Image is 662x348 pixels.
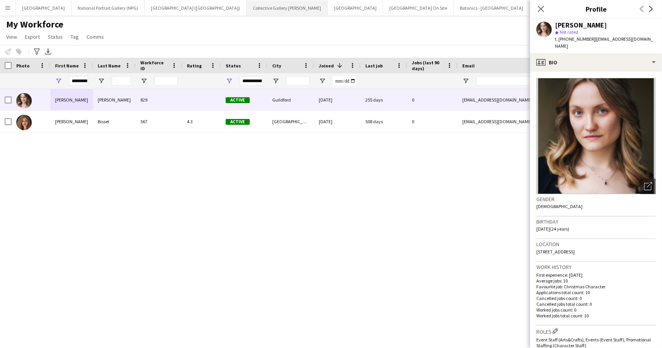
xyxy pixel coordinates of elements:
input: Email Filter Input [476,76,608,86]
span: Joined [319,63,334,69]
div: [PERSON_NAME] [50,89,93,110]
h3: Profile [530,4,662,14]
span: Workforce ID [140,60,168,71]
button: National Portrait Gallery (NPG) [71,0,145,16]
p: Worked jobs count: 0 [536,307,656,313]
button: Open Filter Menu [226,78,233,84]
span: Active [226,119,250,125]
a: Status [45,32,66,42]
div: Bisset [93,111,136,132]
div: [DATE] [314,111,361,132]
div: Bio [530,53,662,72]
button: Open Filter Menu [319,78,326,84]
span: Not rated [560,29,578,35]
button: [GEOGRAPHIC_DATA] (HES) [530,0,597,16]
span: [STREET_ADDRESS] [536,249,575,255]
a: View [3,32,20,42]
span: [DATE] (24 years) [536,226,569,232]
span: My Workforce [6,19,63,30]
div: [EMAIL_ADDRESS][DOMAIN_NAME] [458,89,613,110]
div: [GEOGRAPHIC_DATA] [268,111,314,132]
button: [GEOGRAPHIC_DATA] On Site [383,0,454,16]
button: [GEOGRAPHIC_DATA] ([GEOGRAPHIC_DATA]) [145,0,247,16]
input: Last Name Filter Input [112,76,131,86]
div: [PERSON_NAME] [93,89,136,110]
span: Tag [71,33,79,40]
button: Open Filter Menu [462,78,469,84]
a: Comms [83,32,107,42]
a: Tag [67,32,82,42]
span: Last Name [98,63,121,69]
button: Open Filter Menu [98,78,105,84]
span: Active [226,97,250,103]
div: [PERSON_NAME] [555,22,607,29]
span: Photo [16,63,29,69]
h3: Birthday [536,218,656,225]
span: View [6,33,17,40]
p: Cancelled jobs total count: 0 [536,301,656,307]
span: Rating [187,63,202,69]
div: Open photos pop-in [640,179,656,194]
span: First Name [55,63,79,69]
div: [DATE] [314,89,361,110]
div: 0 [407,111,458,132]
span: Comms [86,33,104,40]
div: 4.3 [182,111,221,132]
h3: Location [536,241,656,248]
span: | [EMAIL_ADDRESS][DOMAIN_NAME] [555,36,653,49]
p: Worked jobs total count: 10 [536,313,656,319]
div: 255 days [361,89,407,110]
div: [PERSON_NAME] [50,111,93,132]
button: Collective Gallery [PERSON_NAME] [247,0,328,16]
input: City Filter Input [286,76,309,86]
div: [EMAIL_ADDRESS][DOMAIN_NAME] [458,111,613,132]
p: Cancelled jobs count: 0 [536,295,656,301]
p: First experience: [DATE] [536,272,656,278]
app-action-btn: Advanced filters [32,47,41,56]
span: Export [25,33,40,40]
a: Export [22,32,43,42]
button: [GEOGRAPHIC_DATA] [16,0,71,16]
button: [GEOGRAPHIC_DATA] [328,0,383,16]
h3: Gender [536,196,656,203]
input: First Name Filter Input [69,76,88,86]
div: Guildford [268,89,314,110]
p: Average jobs: 10 [536,278,656,284]
button: Open Filter Menu [272,78,279,84]
button: Open Filter Menu [140,78,147,84]
img: Catherine Bisset [16,115,32,130]
p: Applications total count: 10 [536,289,656,295]
div: 567 [136,111,182,132]
span: [DEMOGRAPHIC_DATA] [536,203,582,209]
span: Status [48,33,63,40]
span: Jobs (last 90 days) [412,60,444,71]
span: Status [226,63,241,69]
img: Catherine Warnock [16,93,32,109]
div: 508 days [361,111,407,132]
img: Crew avatar or photo [536,78,656,194]
span: Last job [365,63,383,69]
span: t. [PHONE_NUMBER] [555,36,595,42]
h3: Work history [536,264,656,270]
div: 829 [136,89,182,110]
input: Workforce ID Filter Input [154,76,178,86]
input: Joined Filter Input [333,76,356,86]
button: Open Filter Menu [55,78,62,84]
button: Botanics - [GEOGRAPHIC_DATA] [454,0,530,16]
app-action-btn: Export XLSX [43,47,53,56]
h3: Roles [536,327,656,335]
p: Favourite job: Christmas Character [536,284,656,289]
span: City [272,63,281,69]
span: Email [462,63,475,69]
div: 0 [407,89,458,110]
